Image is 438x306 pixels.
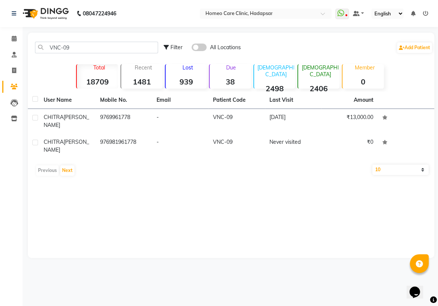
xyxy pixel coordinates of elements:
strong: 2498 [254,84,295,93]
span: [PERSON_NAME] [44,114,89,128]
span: CHITRA [44,139,64,145]
td: - [152,134,208,158]
th: Mobile No. [96,92,152,109]
span: Filter [170,44,182,51]
td: [DATE] [265,109,321,134]
span: CHITRA [44,114,64,121]
strong: 2406 [298,84,339,93]
th: User Name [39,92,96,109]
input: Search by Name/Mobile/Email/Code [35,42,158,53]
strong: 1481 [121,77,163,86]
img: logo [19,3,71,24]
b: 08047224946 [83,3,116,24]
p: [DEMOGRAPHIC_DATA] [301,64,339,78]
th: Patient Code [208,92,265,109]
th: Email [152,92,208,109]
p: Lost [169,64,207,71]
strong: 939 [166,77,207,86]
p: Due [211,64,251,71]
a: Add Patient [397,42,432,53]
td: 976981961778 [96,134,152,158]
span: [PERSON_NAME] [44,139,89,153]
td: ₹0 [321,134,378,158]
th: Amount [349,92,378,109]
td: - [152,109,208,134]
strong: 38 [210,77,251,86]
strong: 18709 [77,77,118,86]
p: [DEMOGRAPHIC_DATA] [257,64,295,78]
th: Last Visit [265,92,321,109]
td: Never visited [265,134,321,158]
td: ₹13,000.00 [321,109,378,134]
strong: 0 [342,77,384,86]
span: All Locations [210,44,240,51]
iframe: chat widget [406,276,430,298]
p: Member [345,64,384,71]
td: VNC-09 [208,109,265,134]
td: VNC-09 [208,134,265,158]
button: Next [60,165,75,176]
td: 9769961778 [96,109,152,134]
p: Total [80,64,118,71]
p: Recent [124,64,163,71]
